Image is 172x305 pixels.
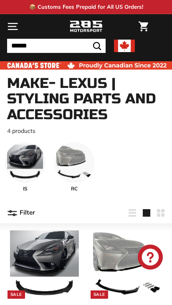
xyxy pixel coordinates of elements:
img: lexus rc350 front lip [93,230,162,299]
a: Cart [134,15,152,38]
a: IS [5,142,46,192]
div: Sale [91,290,108,299]
img: Logo_285_Motorsport_areodynamics_components [69,20,103,34]
span: IS [5,185,46,192]
span: RC [54,185,95,192]
div: Sale [8,290,25,299]
p: 4 products [7,127,165,135]
input: Search [7,39,106,53]
a: RC [54,142,95,192]
p: 📦 Customs Fees Prepaid for All US Orders! [29,3,143,11]
button: Filter [7,203,35,223]
inbox-online-store-chat: Shopify online store chat [135,245,165,272]
h1: Make- Lexus | Styling Parts and Accessories [7,76,165,122]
